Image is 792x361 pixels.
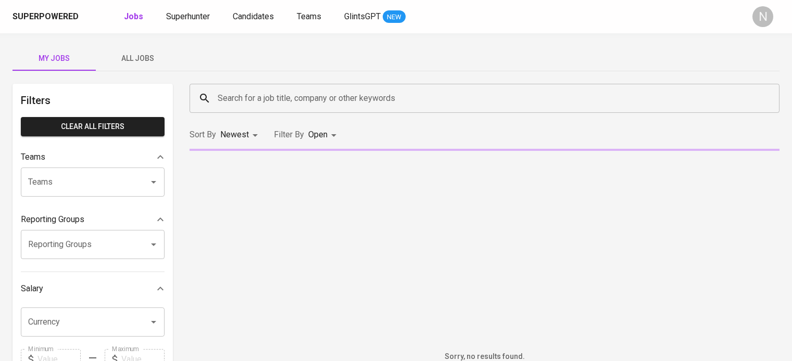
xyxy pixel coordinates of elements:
span: All Jobs [102,52,173,65]
span: Superhunter [166,11,210,21]
div: Newest [220,125,261,145]
div: N [752,6,773,27]
span: NEW [383,12,406,22]
a: GlintsGPT NEW [344,10,406,23]
p: Sort By [190,128,216,141]
h6: Filters [21,92,165,109]
span: Clear All filters [29,120,156,133]
a: Candidates [233,10,276,23]
p: Teams [21,151,45,163]
div: Salary [21,278,165,299]
a: Jobs [124,10,145,23]
span: My Jobs [19,52,90,65]
div: Superpowered [12,11,79,23]
div: Reporting Groups [21,209,165,230]
button: Open [146,315,161,329]
img: yH5BAEAAAAALAAAAAABAAEAAAIBRAA7 [407,180,563,336]
div: Open [308,125,340,145]
span: Teams [297,11,321,21]
img: app logo [81,9,95,24]
p: Filter By [274,128,304,141]
p: Salary [21,282,43,295]
button: Clear All filters [21,117,165,136]
button: Open [146,175,161,189]
p: Reporting Groups [21,213,84,226]
a: Teams [297,10,323,23]
span: Open [308,130,328,139]
button: Open [146,237,161,252]
p: Newest [220,128,249,141]
div: Teams [21,147,165,167]
span: GlintsGPT [344,11,381,21]
b: Jobs [124,11,143,21]
span: Candidates [233,11,274,21]
a: Superpoweredapp logo [12,9,95,24]
a: Superhunter [166,10,212,23]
